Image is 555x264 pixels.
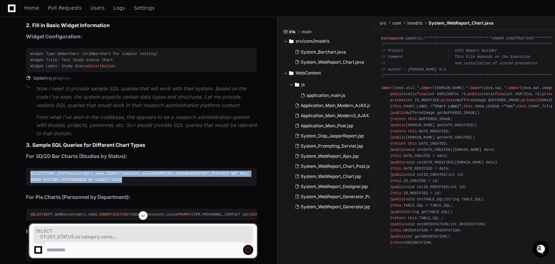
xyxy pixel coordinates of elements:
span: private [522,98,537,102]
span: Application_Main_Modern2_AJAX.jsp [301,113,376,119]
span: public [392,197,406,201]
div: Widget Type: D Chart ( D Chart for simpler testing) Widget Title: Test Study Status Chart Widget ... [30,51,253,69]
button: System_WebReport_Chart_Post.jsp [292,161,370,171]
span: Distribution [88,64,115,68]
span: this [408,129,417,133]
span: import [470,86,484,90]
h3: 2. Fill in Basic Widget Information [26,22,257,29]
span: this [464,104,473,108]
span: public [468,92,481,96]
strong: For 3D/2D Bar Charts (Studies by Status): [26,153,128,159]
span: COUNT [95,178,107,182]
span: 3 [57,52,59,56]
span: Bar [93,52,100,56]
span: application_main.js [306,93,345,98]
span: import [381,86,395,90]
span: 1 [464,92,466,96]
div: Welcome [7,29,132,41]
span: public [390,92,404,96]
button: Application_Main_Modern_AJAX.jsp [292,101,370,111]
span: // Author : [PERSON_NAME] M.S [381,67,446,72]
span: public [392,173,406,177]
span: Home [24,6,39,10]
span: 2 [88,52,91,56]
span: SELECT [30,171,44,176]
span: public [392,210,406,214]
button: System_Prompting_Servlet.jsp [292,141,370,151]
span: com [392,20,401,26]
img: 1736555170064-99ba0984-63c1-480f-8ee9-699278ef63ed [7,54,20,67]
span: src/com/imedris [296,38,329,44]
span: SELECT STUDY_STATUS as category_name, COUNT(*) as count_value FROM STUDY_ADMIN WHERE STUDY_STATUS... [36,228,250,240]
svg: Directory [289,69,293,77]
span: WHERE [187,171,198,176]
iframe: Open customer support [532,240,551,260]
p: From what I've seen in the codebase, this appears to be a research administration system with stu... [36,113,257,138]
span: public [392,123,406,127]
span: ORDER [75,178,86,182]
span: public [392,185,406,189]
span: Bar [62,52,68,56]
span: iris [289,29,296,35]
span: System_WebReport_Generator_Post.jsp [301,194,381,200]
div: Start new chat [25,54,119,61]
a: Powered byPylon [51,76,88,81]
span: or [84,52,88,56]
span: Pylon [72,76,88,81]
span: System_Disp_JasperReport.jsp [301,133,364,139]
span: this [392,191,401,195]
span: import [421,86,435,90]
span: Pull Requests [48,6,82,10]
button: WebContent [283,67,368,79]
span: this [517,104,526,108]
span: System_WebReport_Chart.java [301,59,364,65]
span: GROUP [30,178,42,182]
img: PlayerZero [7,7,22,22]
span: Users [91,6,105,10]
span: this [392,104,401,108]
span: import [508,86,522,90]
button: Application_Main_Modern2_AJAX.jsp [292,111,370,121]
span: public [392,111,406,115]
div: We're available if you need us! [25,61,92,67]
span: public [392,148,406,152]
span: public [392,160,406,165]
button: System_WebReport_Ajax.jsp [292,151,370,161]
span: BY [44,178,48,182]
button: System_WebReport_Chart.java [292,57,364,67]
span: js [301,82,305,88]
h3: 3. Sample SQL Queries for Different Chart Types [26,141,257,149]
span: Application_Main_Post.jsp [301,123,353,129]
span: System_WebReport_Chart.jsp [301,174,361,179]
span: Settings [134,6,154,10]
button: Start new chat [123,56,132,65]
span: System_Prompting_Servlet.jsp [301,143,363,149]
span: // Project : iRIS Report Builder [381,48,497,53]
span: DESC [113,178,122,182]
span: src [380,20,387,26]
button: System_Disp_JasperReport.jsp [292,131,370,141]
span: main [301,29,312,35]
button: System_WebReport_Chart.jsp [292,171,370,182]
span: as [71,171,75,176]
span: System_WebReport_Generator.jsp [301,204,370,210]
button: System_WebReport_Designer.jsp [292,182,370,192]
span: IS [225,171,229,176]
span: "Yes" [504,104,515,108]
span: this [392,203,401,208]
button: System_WebReport_Generator_Post.jsp [292,192,370,202]
span: this [408,117,417,121]
span: System_WebReport_Ajax.jsp [301,153,359,159]
button: application_main.js [298,90,370,101]
svg: Directory [289,37,293,46]
span: return [392,129,406,133]
span: this [392,166,401,171]
span: WebContent [296,70,321,76]
button: js [289,79,374,90]
span: NOT NULL [231,171,249,176]
span: // and installation of stored procedures [381,61,537,65]
button: src/com/imedris [283,35,368,47]
div: STUDY_STATUS category_name, ( ) count_value STUDY_ADMIN STUDY_STATUS STUDY_STATUS ( ) [30,171,253,183]
span: final [495,92,506,96]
